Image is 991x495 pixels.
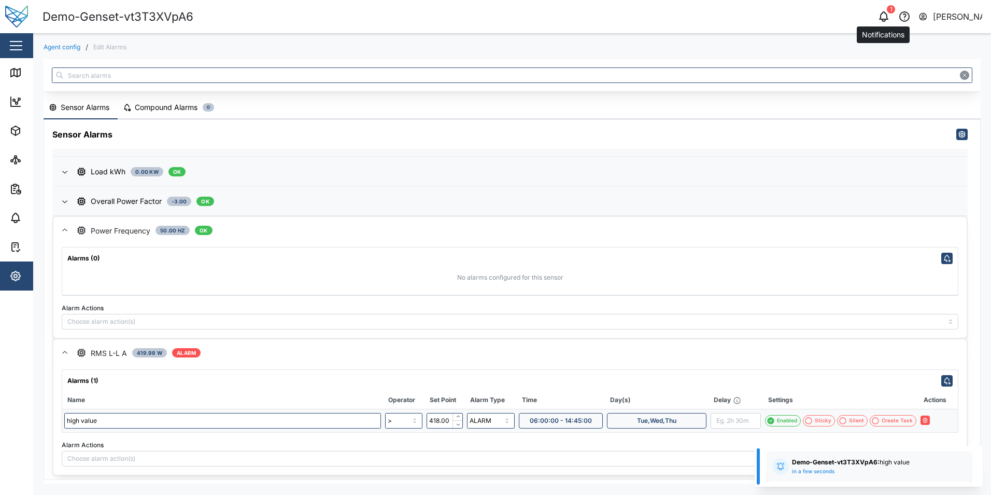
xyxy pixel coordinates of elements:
[383,392,424,409] th: Operator
[53,158,967,186] button: Load kWh0.00 KWOK
[52,128,112,141] h5: Sensor Alarms
[777,417,797,425] div: Enabled
[52,67,972,83] input: Search alarms
[53,339,967,367] button: RMS L-L A419.98 WALARM
[27,183,62,195] div: Reports
[711,413,761,429] input: Eg. 2h 30m
[135,168,159,176] span: 0.00 KW
[86,44,88,51] div: /
[887,5,895,13] div: 1
[27,125,59,136] div: Assets
[207,104,210,111] span: 0
[61,102,109,113] div: Sensor Alarms
[27,241,55,253] div: Tasks
[27,154,52,166] div: Sites
[837,415,868,427] button: Silent
[792,467,834,476] div: in a few seconds
[67,254,100,264] div: Alarms (0)
[637,414,676,428] span: Tue,Wed,Thu
[792,458,916,467] div: high value
[53,367,967,474] div: RMS L-L A419.98 WALARM
[763,392,918,409] th: Settings
[607,413,706,429] button: Tue,Wed,Thu
[91,196,162,207] div: Overall Power Factor
[137,349,162,357] span: 419.98 W
[27,212,59,224] div: Alarms
[53,187,967,215] button: Overall Power Factor-3.00OK
[160,226,185,235] span: 50.00 Hz
[870,415,916,427] button: Create Task
[765,415,801,427] button: Enabled
[67,376,98,386] div: Alarms (1)
[517,392,605,409] th: Time
[849,417,864,425] div: Silent
[53,244,967,337] div: Power Frequency50.00 HzOK
[933,10,983,23] div: [PERSON_NAME]
[5,5,28,28] img: Main Logo
[91,166,125,177] div: Load kWh
[172,197,187,205] span: -3.00
[173,168,181,176] span: OK
[53,217,967,245] button: Power Frequency50.00 HzOK
[135,102,197,113] div: Compound Alarms
[465,392,517,409] th: Alarm Type
[918,9,983,24] button: [PERSON_NAME]
[91,348,127,359] div: RMS L-L A
[519,413,603,429] button: 06:00:00 - 14:45:00
[62,441,104,450] label: Alarm Actions
[27,270,64,282] div: Settings
[27,67,50,78] div: Map
[27,96,74,107] div: Dashboard
[605,392,709,409] th: Day(s)
[67,455,167,462] input: Choose alarm action(s)
[530,414,592,428] span: 06:00:00 - 14:45:00
[177,349,196,357] span: ALARM
[424,392,465,409] th: Set Point
[714,395,731,405] div: Delay
[201,197,209,205] span: OK
[815,417,831,425] div: Sticky
[67,273,953,283] div: No alarms configured for this sensor
[918,392,958,409] th: Actions
[62,392,383,409] th: Name
[93,44,126,50] div: Edit Alarms
[43,8,193,26] div: Demo-Genset-vt3T3XVpA6
[792,458,880,466] strong: Demo-Genset-vt3T3XVpA6:
[882,417,913,425] div: Create Task
[67,318,167,325] input: Choose alarm action(s)
[44,44,80,50] a: Agent config
[62,304,104,313] label: Alarm Actions
[803,415,835,427] button: Sticky
[200,226,208,235] span: OK
[91,225,150,237] div: Power Frequency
